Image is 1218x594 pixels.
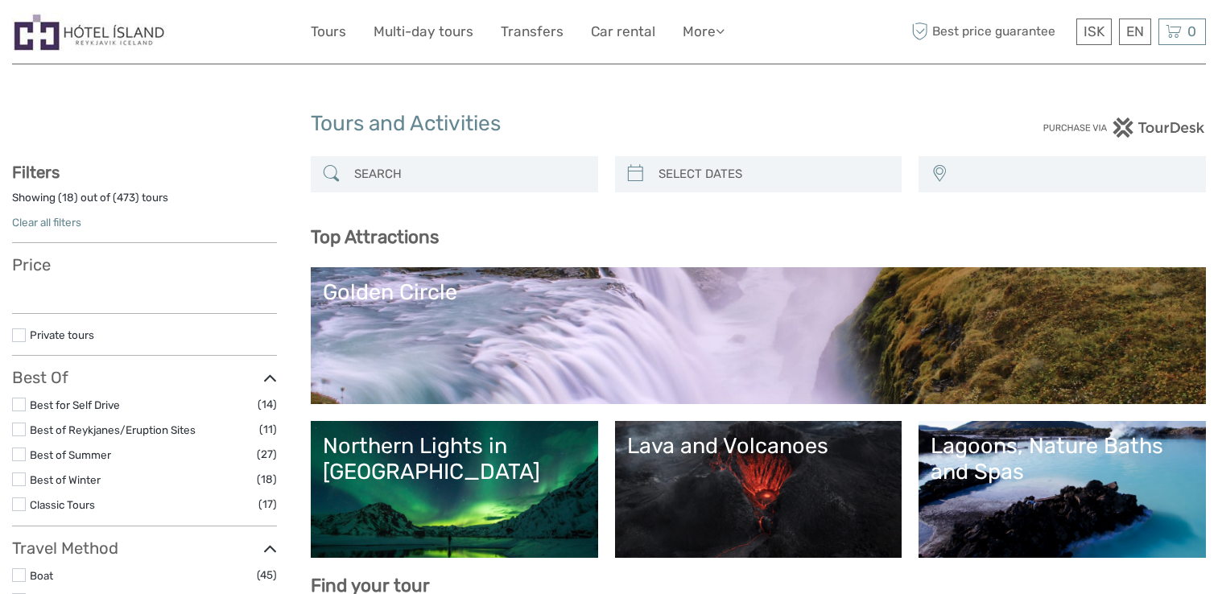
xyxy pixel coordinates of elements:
[30,473,101,486] a: Best of Winter
[591,20,655,43] a: Car rental
[323,279,1194,305] div: Golden Circle
[12,216,81,229] a: Clear all filters
[931,433,1194,485] div: Lagoons, Nature Baths and Spas
[323,433,586,485] div: Northern Lights in [GEOGRAPHIC_DATA]
[30,328,94,341] a: Private tours
[1084,23,1104,39] span: ISK
[323,279,1194,392] a: Golden Circle
[931,433,1194,546] a: Lagoons, Nature Baths and Spas
[627,433,890,546] a: Lava and Volcanoes
[323,433,586,546] a: Northern Lights in [GEOGRAPHIC_DATA]
[1119,19,1151,45] div: EN
[374,20,473,43] a: Multi-day tours
[1043,118,1206,138] img: PurchaseViaTourDesk.png
[30,423,196,436] a: Best of Reykjanes/Eruption Sites
[62,190,74,205] label: 18
[30,569,53,582] a: Boat
[12,12,167,52] img: Hótel Ísland
[12,538,277,558] h3: Travel Method
[907,19,1072,45] span: Best price guarantee
[30,498,95,511] a: Classic Tours
[258,495,277,514] span: (17)
[501,20,564,43] a: Transfers
[12,255,277,274] h3: Price
[627,433,890,459] div: Lava and Volcanoes
[257,445,277,464] span: (27)
[259,420,277,439] span: (11)
[311,111,908,137] h1: Tours and Activities
[683,20,725,43] a: More
[311,226,439,248] b: Top Attractions
[258,395,277,414] span: (14)
[257,470,277,489] span: (18)
[257,566,277,584] span: (45)
[1185,23,1199,39] span: 0
[12,368,277,387] h3: Best Of
[117,190,135,205] label: 473
[12,163,60,182] strong: Filters
[348,160,590,188] input: SEARCH
[30,398,120,411] a: Best for Self Drive
[311,20,346,43] a: Tours
[12,190,277,215] div: Showing ( ) out of ( ) tours
[30,448,111,461] a: Best of Summer
[652,160,894,188] input: SELECT DATES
